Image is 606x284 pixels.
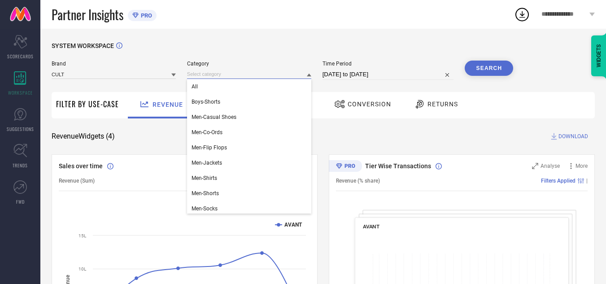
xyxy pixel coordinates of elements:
[187,170,311,186] div: Men-Shirts
[558,132,588,141] span: DOWNLOAD
[8,89,33,96] span: WORKSPACE
[192,160,222,166] span: Men-Jackets
[192,175,217,181] span: Men-Shirts
[323,61,454,67] span: Time Period
[187,70,311,79] input: Select category
[52,42,114,49] span: SYSTEM WORKSPACE
[532,163,538,169] svg: Zoom
[192,190,219,197] span: Men-Shorts
[13,162,28,169] span: TRENDS
[187,94,311,109] div: Boys-Shorts
[16,198,25,205] span: FWD
[586,178,588,184] span: |
[7,126,34,132] span: SUGGESTIONS
[192,205,218,212] span: Men-Socks
[541,178,575,184] span: Filters Applied
[52,132,115,141] span: Revenue Widgets ( 4 )
[192,99,220,105] span: Boys-Shorts
[575,163,588,169] span: More
[187,125,311,140] div: Men-Co-Ords
[153,101,183,108] span: Revenue
[323,69,454,80] input: Select time period
[187,61,311,67] span: Category
[365,162,431,170] span: Tier Wise Transactions
[363,223,379,230] span: AVANT
[541,163,560,169] span: Analyse
[52,5,123,24] span: Partner Insights
[427,100,458,108] span: Returns
[348,100,391,108] span: Conversion
[187,79,311,94] div: All
[187,109,311,125] div: Men-Casual Shoes
[192,144,227,151] span: Men-Flip Flops
[192,114,236,120] span: Men-Casual Shoes
[284,222,302,228] text: AVANT
[336,178,380,184] span: Revenue (% share)
[187,155,311,170] div: Men-Jackets
[78,267,87,271] text: 10L
[187,201,311,216] div: Men-Socks
[192,129,222,135] span: Men-Co-Ords
[187,140,311,155] div: Men-Flip Flops
[465,61,513,76] button: Search
[329,160,362,174] div: Premium
[59,178,95,184] span: Revenue (Sum)
[59,162,103,170] span: Sales over time
[52,61,176,67] span: Brand
[139,12,152,19] span: PRO
[56,99,119,109] span: Filter By Use-Case
[7,53,34,60] span: SCORECARDS
[192,83,198,90] span: All
[78,233,87,238] text: 15L
[514,6,530,22] div: Open download list
[187,186,311,201] div: Men-Shorts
